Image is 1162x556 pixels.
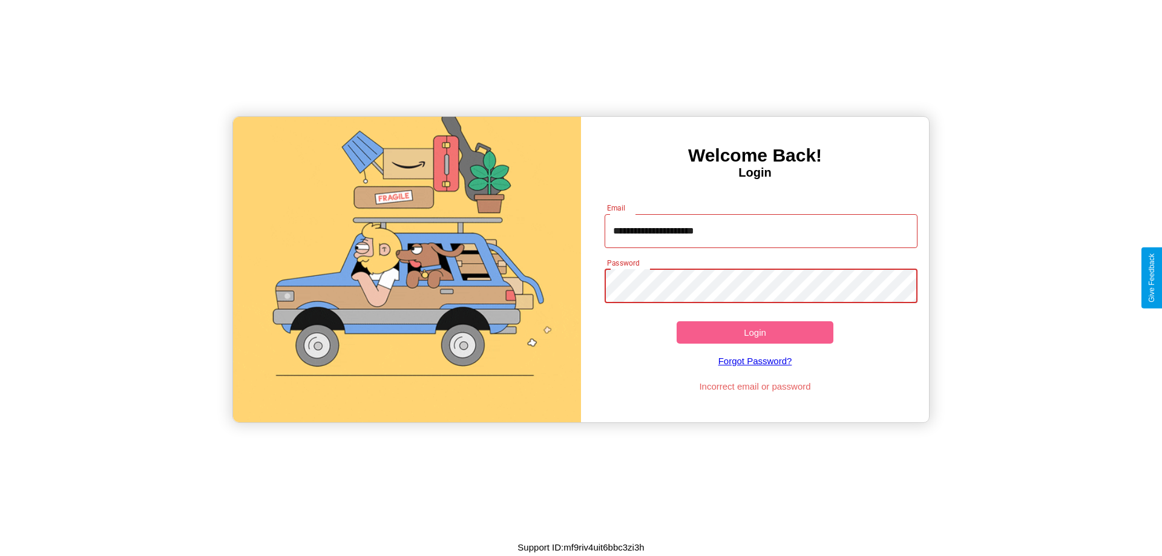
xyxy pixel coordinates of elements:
label: Password [607,258,639,268]
h4: Login [581,166,929,180]
p: Support ID: mf9riv4uit6bbc3zi3h [517,539,644,555]
img: gif [233,117,581,422]
h3: Welcome Back! [581,145,929,166]
p: Incorrect email or password [599,378,912,394]
label: Email [607,203,626,213]
div: Give Feedback [1147,253,1156,303]
button: Login [677,321,833,344]
a: Forgot Password? [599,344,912,378]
